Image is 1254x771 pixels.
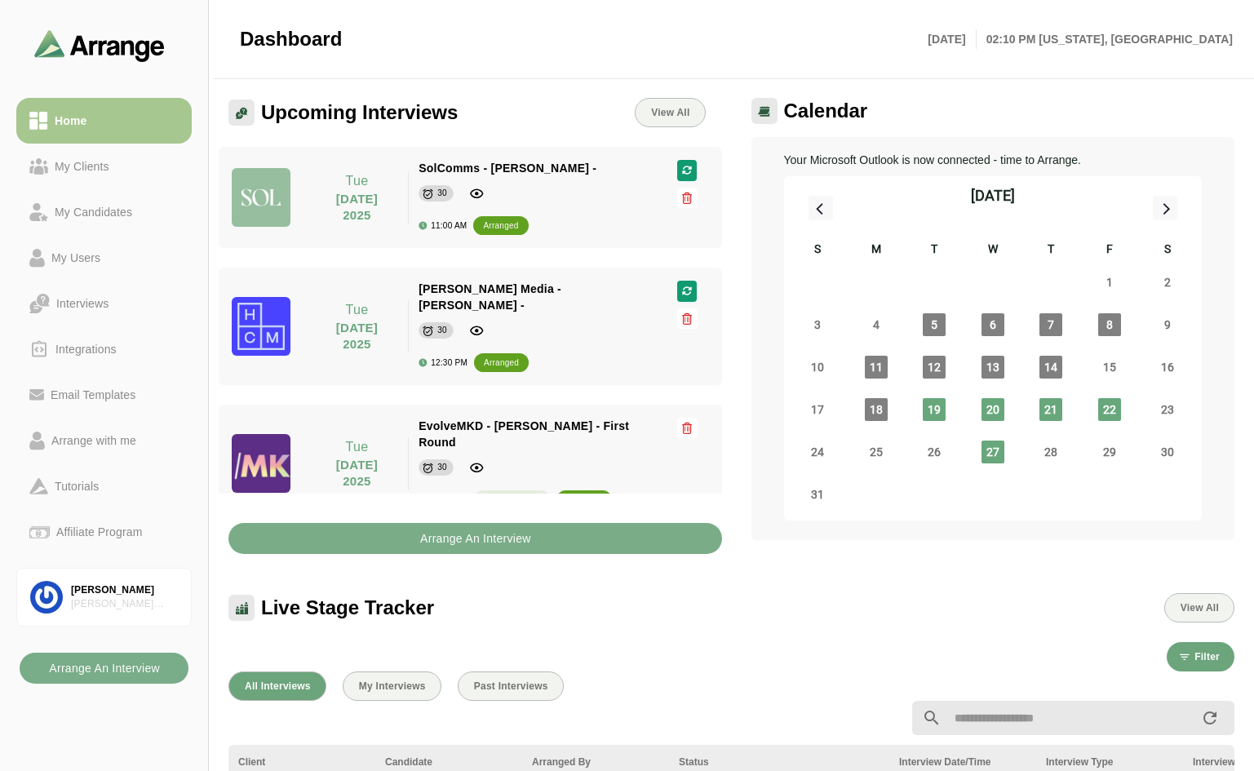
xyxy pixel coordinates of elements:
[48,202,139,222] div: My Candidates
[679,755,880,769] div: Status
[232,297,290,356] img: hannah_cranston_media_logo.jpg
[789,240,848,261] div: S
[419,419,629,449] span: EvolveMKD - [PERSON_NAME] - First Round
[923,356,946,379] span: Tuesday, August 12, 2025
[1098,271,1121,294] span: Friday, August 1, 2025
[45,248,107,268] div: My Users
[385,755,512,769] div: Candidate
[238,755,366,769] div: Client
[806,313,829,336] span: Sunday, August 3, 2025
[806,356,829,379] span: Sunday, August 10, 2025
[474,490,550,509] div: First Round
[34,29,165,61] img: arrangeai-name-small-logo.4d2b8aee.svg
[1164,593,1234,623] button: View All
[1046,755,1173,769] div: Interview Type
[964,240,1022,261] div: W
[473,680,548,692] span: Past Interviews
[806,441,829,463] span: Sunday, August 24, 2025
[316,171,398,191] p: Tue
[20,653,188,684] button: Arrange An Interview
[806,483,829,506] span: Sunday, August 31, 2025
[484,355,519,371] div: arranged
[316,320,398,352] p: [DATE] 2025
[437,322,447,339] div: 30
[1156,313,1179,336] span: Saturday, August 9, 2025
[228,523,722,554] button: Arrange An Interview
[635,98,705,127] a: View All
[48,111,93,131] div: Home
[71,597,178,611] div: [PERSON_NAME] Associates
[419,523,531,554] b: Arrange An Interview
[419,221,467,230] div: 11:00 AM
[1139,240,1198,261] div: S
[1156,441,1179,463] span: Saturday, August 30, 2025
[483,218,518,234] div: arranged
[899,755,1026,769] div: Interview Date/Time
[261,100,458,125] span: Upcoming Interviews
[1080,240,1139,261] div: F
[865,356,888,379] span: Monday, August 11, 2025
[44,385,142,405] div: Email Templates
[419,162,596,175] span: SolComms - [PERSON_NAME] -
[1039,356,1062,379] span: Thursday, August 14, 2025
[1039,441,1062,463] span: Thursday, August 28, 2025
[316,457,398,490] p: [DATE] 2025
[316,191,398,224] p: [DATE] 2025
[343,671,441,701] button: My Interviews
[865,398,888,421] span: Monday, August 18, 2025
[45,431,143,450] div: Arrange with me
[566,492,601,508] div: arranged
[1098,356,1121,379] span: Friday, August 15, 2025
[865,313,888,336] span: Monday, August 4, 2025
[1156,356,1179,379] span: Saturday, August 16, 2025
[49,339,123,359] div: Integrations
[1098,441,1121,463] span: Friday, August 29, 2025
[784,150,1203,170] p: Your Microsoft Outlook is now connected - time to Arrange.
[1167,642,1234,671] button: Filter
[977,29,1233,49] p: 02:10 PM [US_STATE], [GEOGRAPHIC_DATA]
[16,189,192,235] a: My Candidates
[16,509,192,555] a: Affiliate Program
[316,437,398,457] p: Tue
[244,680,311,692] span: All Interviews
[437,185,447,202] div: 30
[865,441,888,463] span: Monday, August 25, 2025
[458,671,564,701] button: Past Interviews
[923,441,946,463] span: Tuesday, August 26, 2025
[358,680,426,692] span: My Interviews
[419,282,561,312] span: [PERSON_NAME] Media - [PERSON_NAME] -
[928,29,976,49] p: [DATE]
[906,240,964,261] div: T
[784,99,868,123] span: Calendar
[316,300,398,320] p: Tue
[437,459,447,476] div: 30
[48,476,105,496] div: Tutorials
[232,434,290,493] img: evolvemkd-logo.jpg
[261,596,434,620] span: Live Stage Tracker
[1194,651,1220,662] span: Filter
[240,27,342,51] span: Dashboard
[1156,398,1179,421] span: Saturday, August 23, 2025
[50,294,115,313] div: Interviews
[16,144,192,189] a: My Clients
[48,653,160,684] b: Arrange An Interview
[232,168,290,227] img: solcomms_logo.jpg
[16,98,192,144] a: Home
[1098,313,1121,336] span: Friday, August 8, 2025
[1022,240,1081,261] div: T
[981,313,1004,336] span: Wednesday, August 6, 2025
[16,568,192,627] a: [PERSON_NAME][PERSON_NAME] Associates
[1039,398,1062,421] span: Thursday, August 21, 2025
[806,398,829,421] span: Sunday, August 17, 2025
[1200,708,1220,728] i: appended action
[650,107,689,118] span: View All
[971,184,1015,207] div: [DATE]
[923,398,946,421] span: Tuesday, August 19, 2025
[71,583,178,597] div: [PERSON_NAME]
[16,463,192,509] a: Tutorials
[1156,271,1179,294] span: Saturday, August 2, 2025
[50,522,148,542] div: Affiliate Program
[16,281,192,326] a: Interviews
[847,240,906,261] div: M
[981,356,1004,379] span: Wednesday, August 13, 2025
